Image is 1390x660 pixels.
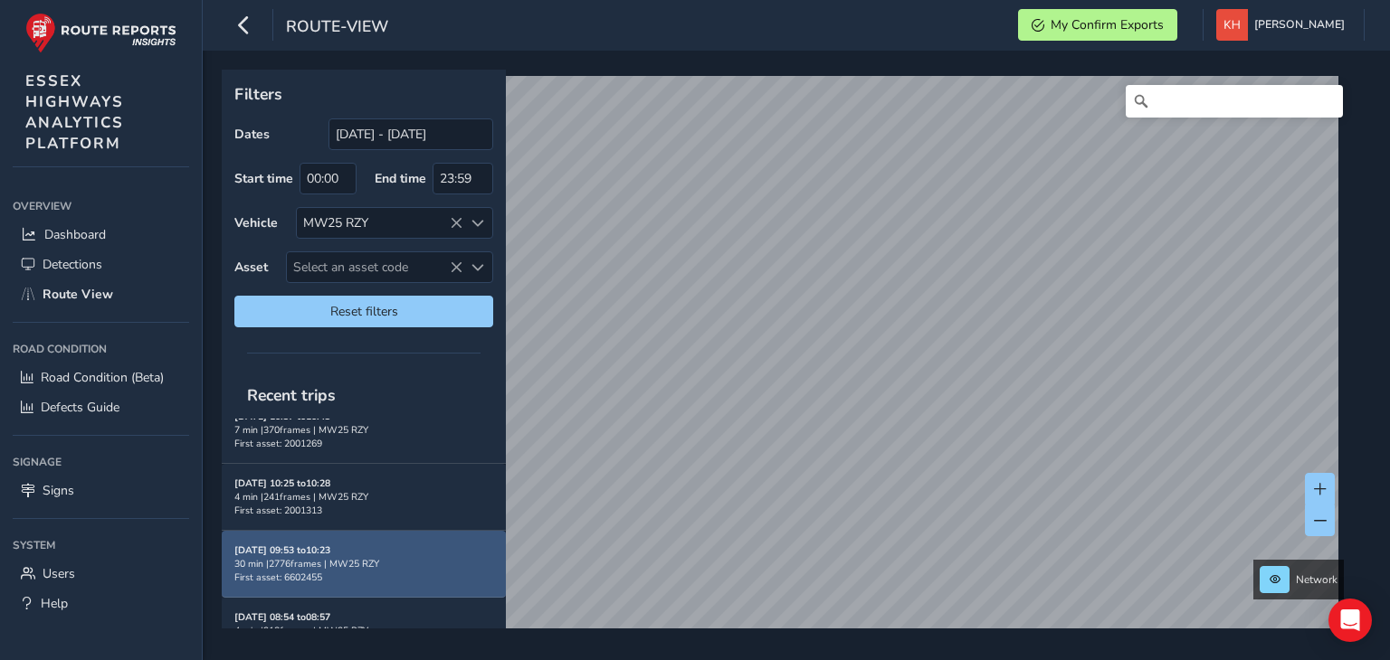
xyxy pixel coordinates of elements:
span: Select an asset code [287,252,462,282]
span: Defects Guide [41,399,119,416]
a: Defects Guide [13,392,189,422]
span: route-view [286,15,388,41]
div: 4 min | 318 frames | MW25 RZY [234,624,493,637]
span: Route View [43,286,113,303]
a: Dashboard [13,220,189,250]
span: Detections [43,256,102,273]
div: Select an asset code [462,252,492,282]
canvas: Map [228,76,1338,649]
span: First asset: 2001269 [234,437,322,450]
div: MW25 RZY [297,208,462,238]
span: Recent trips [234,372,348,419]
strong: [DATE] 08:54 to 08:57 [234,610,330,624]
label: Vehicle [234,214,278,231]
strong: [DATE] 09:53 to 10:23 [234,543,330,557]
label: Start time [234,170,293,187]
span: Users [43,565,75,582]
span: Dashboard [44,226,106,243]
span: Road Condition (Beta) [41,369,164,386]
div: Open Intercom Messenger [1328,599,1372,642]
span: Network [1296,572,1338,587]
button: Reset filters [234,296,493,327]
button: [PERSON_NAME] [1216,9,1351,41]
span: My Confirm Exports [1051,16,1164,33]
div: Road Condition [13,335,189,363]
a: Detections [13,250,189,279]
a: Help [13,589,189,618]
div: 30 min | 2776 frames | MW25 RZY [234,557,493,570]
div: System [13,532,189,559]
a: Users [13,559,189,589]
p: Filters [234,82,493,106]
span: Signs [43,482,74,499]
div: 4 min | 241 frames | MW25 RZY [234,490,493,504]
strong: [DATE] 10:25 to 10:28 [234,476,330,490]
span: Reset filters [248,303,480,320]
div: 7 min | 370 frames | MW25 RZY [234,423,493,437]
label: End time [375,170,426,187]
span: [PERSON_NAME] [1254,9,1345,41]
a: Road Condition (Beta) [13,363,189,392]
span: First asset: 2001313 [234,504,322,517]
a: Route View [13,279,189,309]
span: First asset: 6602455 [234,570,322,584]
button: My Confirm Exports [1018,9,1177,41]
div: Overview [13,193,189,220]
input: Search [1126,85,1343,118]
span: Help [41,595,68,612]
a: Signs [13,476,189,505]
div: Signage [13,448,189,476]
span: ESSEX HIGHWAYS ANALYTICS PLATFORM [25,71,124,154]
label: Asset [234,259,268,276]
label: Dates [234,126,270,143]
img: diamond-layout [1216,9,1248,41]
img: rr logo [25,13,176,53]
